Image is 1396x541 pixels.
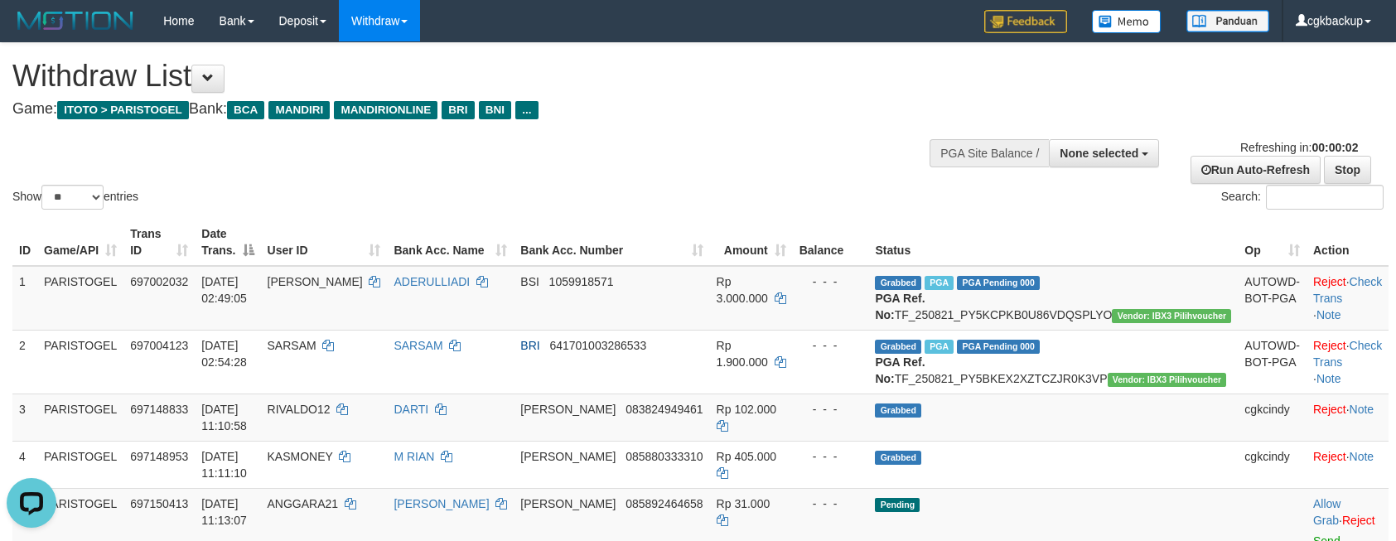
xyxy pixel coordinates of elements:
td: · [1307,394,1389,441]
td: cgkcindy [1238,394,1307,441]
img: Feedback.jpg [984,10,1067,33]
span: Pending [875,498,920,512]
td: PARISTOGEL [37,266,123,331]
a: Reject [1313,403,1346,416]
a: Stop [1324,156,1371,184]
span: None selected [1060,147,1138,160]
a: Note [1316,308,1341,321]
span: Rp 1.900.000 [717,339,768,369]
span: 697150413 [130,497,188,510]
a: Reject [1313,339,1346,352]
strong: 00:00:02 [1311,141,1358,154]
div: PGA Site Balance / [930,139,1049,167]
span: BSI [520,275,539,288]
span: ... [515,101,538,119]
span: [PERSON_NAME] [268,275,363,288]
b: PGA Ref. No: [875,292,925,321]
div: - - - [799,448,862,465]
span: Copy 083824949461 to clipboard [626,403,703,416]
th: Status [868,219,1238,266]
span: Copy 1059918571 to clipboard [549,275,614,288]
th: Game/API: activate to sort column ascending [37,219,123,266]
td: 2 [12,330,37,394]
a: Note [1316,372,1341,385]
span: [DATE] 11:11:10 [201,450,247,480]
span: Grabbed [875,403,921,418]
td: TF_250821_PY5BKEX2XZTCZJR0K3VP [868,330,1238,394]
td: 4 [12,441,37,488]
a: Note [1350,403,1374,416]
span: 697004123 [130,339,188,352]
span: KASMONEY [268,450,333,463]
span: [DATE] 02:49:05 [201,275,247,305]
img: panduan.png [1186,10,1269,32]
div: - - - [799,495,862,512]
span: Copy 641701003286533 to clipboard [549,339,646,352]
span: 697148833 [130,403,188,416]
a: M RIAN [394,450,434,463]
span: [DATE] 02:54:28 [201,339,247,369]
span: Vendor URL: https://payment5.1velocity.biz [1112,309,1231,323]
span: SARSAM [268,339,316,352]
button: Open LiveChat chat widget [7,7,56,56]
td: AUTOWD-BOT-PGA [1238,266,1307,331]
a: DARTI [394,403,428,416]
th: Date Trans.: activate to sort column descending [195,219,260,266]
img: Button%20Memo.svg [1092,10,1162,33]
span: [PERSON_NAME] [520,403,616,416]
td: PARISTOGEL [37,441,123,488]
span: Grabbed [875,276,921,290]
div: - - - [799,337,862,354]
td: PARISTOGEL [37,330,123,394]
h1: Withdraw List [12,60,914,93]
td: · · [1307,330,1389,394]
td: 1 [12,266,37,331]
div: - - - [799,401,862,418]
a: Reject [1313,450,1346,463]
a: Reject [1342,514,1375,527]
td: cgkcindy [1238,441,1307,488]
span: Grabbed [875,451,921,465]
td: PARISTOGEL [37,394,123,441]
a: Check Trans [1313,275,1382,305]
span: Rp 102.000 [717,403,776,416]
span: BNI [479,101,511,119]
span: BRI [442,101,474,119]
a: Note [1350,450,1374,463]
span: ANGGARA21 [268,497,339,510]
span: · [1313,497,1342,527]
span: BRI [520,339,539,352]
th: ID [12,219,37,266]
label: Show entries [12,185,138,210]
span: ITOTO > PARISTOGEL [57,101,189,119]
span: MANDIRIONLINE [334,101,437,119]
span: Grabbed [875,340,921,354]
th: Bank Acc. Name: activate to sort column ascending [387,219,514,266]
th: Balance [793,219,869,266]
td: 3 [12,394,37,441]
th: Amount: activate to sort column ascending [710,219,793,266]
th: Trans ID: activate to sort column ascending [123,219,195,266]
span: MANDIRI [268,101,330,119]
span: BCA [227,101,264,119]
span: [PERSON_NAME] [520,497,616,510]
th: Bank Acc. Number: activate to sort column ascending [514,219,709,266]
span: Refreshing in: [1240,141,1358,154]
span: Rp 31.000 [717,497,770,510]
b: PGA Ref. No: [875,355,925,385]
span: Copy 085880333310 to clipboard [626,450,703,463]
th: Action [1307,219,1389,266]
span: Marked by cgkcindy [925,276,954,290]
a: Check Trans [1313,339,1382,369]
div: - - - [799,273,862,290]
a: Reject [1313,275,1346,288]
span: Rp 3.000.000 [717,275,768,305]
h4: Game: Bank: [12,101,914,118]
th: User ID: activate to sort column ascending [261,219,388,266]
select: Showentries [41,185,104,210]
td: · [1307,441,1389,488]
span: 697002032 [130,275,188,288]
span: RIVALDO12 [268,403,331,416]
span: Vendor URL: https://payment5.1velocity.biz [1108,373,1227,387]
a: SARSAM [394,339,442,352]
